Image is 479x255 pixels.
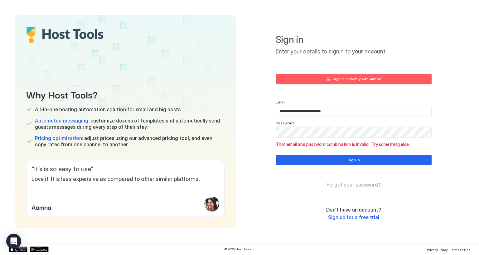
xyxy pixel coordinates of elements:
div: Sign in instantly with Airbnb [332,76,381,82]
span: Love it. It is less expensive as compared to other similar platforms. [31,176,219,183]
span: Aamna [31,202,51,212]
span: Privacy Policy [427,248,448,252]
a: Privacy Policy [427,246,448,252]
a: Forgot your password? [327,182,381,188]
span: Automated messaging: [35,117,89,124]
a: Terms Of Use [450,246,470,252]
div: Open Intercom Messenger [6,234,21,249]
span: Enter your details to signin to your account [276,48,432,55]
span: Terms Of Use [450,248,470,252]
input: Input Field [276,127,431,137]
span: adjust prices using our advanced pricing tool, and even copy rates from one channel to another. [35,135,225,147]
span: Sign in [276,34,432,46]
a: Google Play Store [30,247,49,252]
span: Email [276,100,285,104]
span: All-in-one hosting automation solution for small and big hosts. [35,106,181,112]
div: profile [204,197,219,212]
span: customize dozens of templates and automatically send guests messages during every step of their s... [35,117,225,130]
button: Sign in [276,155,432,165]
span: " It’s is so easy to use " [31,165,219,173]
span: Why Host Tools? [26,87,225,101]
div: Sign in [348,157,360,163]
input: Input Field [276,106,431,117]
span: Pricing optimization: [35,135,83,141]
span: © 2025 Host Tools [224,247,251,251]
span: Password [276,121,294,125]
span: That email and password combination is invalid. Try something else. [276,142,432,147]
a: App Store [9,247,27,252]
span: Don't have an account? [326,207,381,213]
button: Sign in instantly with Airbnb [276,74,432,84]
a: Sign up for a free trial [328,214,379,221]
